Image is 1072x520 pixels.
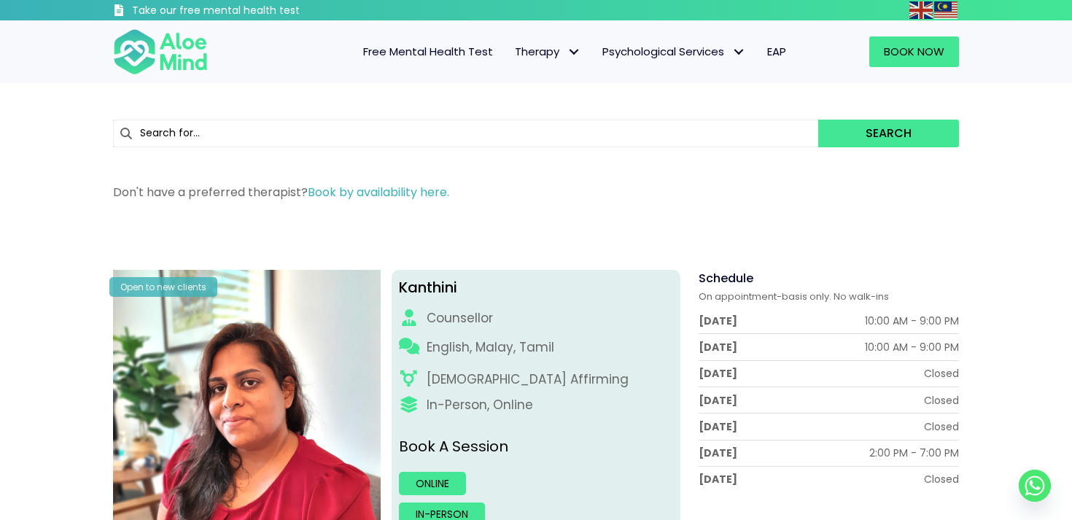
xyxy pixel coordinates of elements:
div: [DATE] [699,393,737,408]
div: Open to new clients [109,277,217,297]
span: On appointment-basis only. No walk-ins [699,290,889,303]
img: Aloe mind Logo [113,28,208,76]
a: Book by availability here. [308,184,449,201]
nav: Menu [227,36,797,67]
div: [DATE] [699,340,737,354]
span: Therapy: submenu [563,42,584,63]
div: [DATE] [699,366,737,381]
div: 10:00 AM - 9:00 PM [865,314,959,328]
div: Counsellor [427,309,493,327]
div: [DATE] [699,472,737,486]
p: Don't have a preferred therapist? [113,184,959,201]
div: In-Person, Online [427,396,533,414]
span: Book Now [884,44,944,59]
p: Book A Session [399,436,674,457]
img: ms [934,1,958,19]
a: Book Now [869,36,959,67]
div: [DATE] [699,314,737,328]
p: English, Malay, Tamil [427,338,554,357]
div: [DATE] [699,446,737,460]
span: Psychological Services [602,44,745,59]
div: Closed [924,419,959,434]
div: Closed [924,393,959,408]
input: Search for... [113,120,818,147]
span: Free Mental Health Test [363,44,493,59]
div: 2:00 PM - 7:00 PM [869,446,959,460]
a: TherapyTherapy: submenu [504,36,591,67]
a: Free Mental Health Test [352,36,504,67]
div: Closed [924,366,959,381]
a: Online [399,472,466,495]
a: Take our free mental health test [113,4,378,20]
a: Whatsapp [1019,470,1051,502]
button: Search [818,120,959,147]
span: EAP [767,44,786,59]
span: Therapy [515,44,580,59]
div: Closed [924,472,959,486]
span: Psychological Services: submenu [728,42,749,63]
a: Malay [934,1,959,18]
a: EAP [756,36,797,67]
div: 10:00 AM - 9:00 PM [865,340,959,354]
span: Schedule [699,270,753,287]
a: Psychological ServicesPsychological Services: submenu [591,36,756,67]
img: en [909,1,933,19]
div: Kanthini [399,277,674,298]
h3: Take our free mental health test [132,4,378,18]
div: [DEMOGRAPHIC_DATA] Affirming [427,370,629,389]
div: [DATE] [699,419,737,434]
a: English [909,1,934,18]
